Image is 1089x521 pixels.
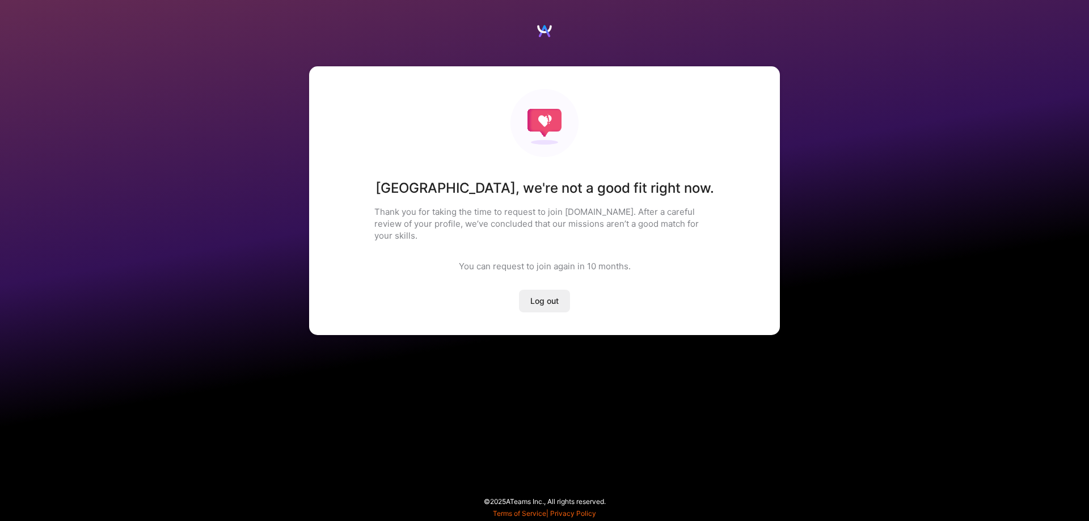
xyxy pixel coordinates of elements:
img: Logo [536,23,553,40]
span: | [493,509,596,518]
a: Terms of Service [493,509,546,518]
button: Log out [519,290,570,312]
a: Privacy Policy [550,509,596,518]
h1: [GEOGRAPHIC_DATA] , we're not a good fit right now. [375,180,714,197]
div: You can request to join again in 10 months . [459,260,631,272]
p: Thank you for taking the time to request to join [DOMAIN_NAME]. After a careful review of your pr... [374,206,715,242]
img: Not fit [510,89,579,157]
span: Log out [530,295,559,307]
